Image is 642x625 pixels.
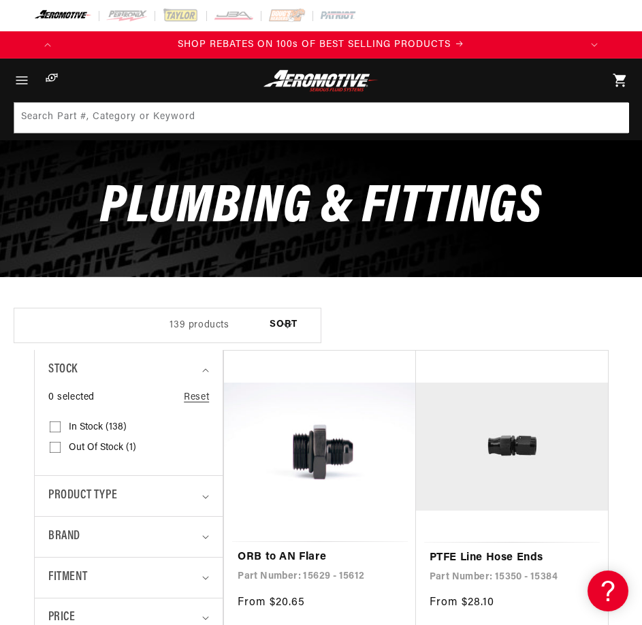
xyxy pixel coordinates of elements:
[184,390,209,405] a: Reset
[48,558,209,598] summary: Fitment (0 selected)
[48,517,209,557] summary: Brand (0 selected)
[581,31,608,59] button: Translation missing: en.sections.announcements.next_announcement
[48,527,80,547] span: Brand
[61,37,581,52] div: 1 of 2
[48,350,209,390] summary: Stock (0 selected)
[238,549,402,566] a: ORB to AN Flare
[48,360,78,380] span: Stock
[170,320,229,330] span: 139 products
[69,442,136,454] span: Out of stock (1)
[100,181,542,235] span: Plumbing & Fittings
[48,476,209,516] summary: Product type (0 selected)
[430,549,594,567] a: PTFE Line Hose Ends
[48,390,95,405] span: 0 selected
[48,486,117,506] span: Product type
[61,37,581,52] div: Announcement
[61,37,581,52] a: SHOP REBATES ON 100s OF BEST SELLING PRODUCTS
[34,31,61,59] button: Translation missing: en.sections.announcements.previous_announcement
[14,103,629,133] input: Search Part #, Category or Keyword
[261,69,381,92] img: Aeromotive
[7,59,37,102] summary: Menu
[48,568,87,588] span: Fitment
[69,421,127,434] span: In stock (138)
[598,103,628,133] button: Search Part #, Category or Keyword
[178,39,451,50] span: SHOP REBATES ON 100s OF BEST SELLING PRODUCTS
